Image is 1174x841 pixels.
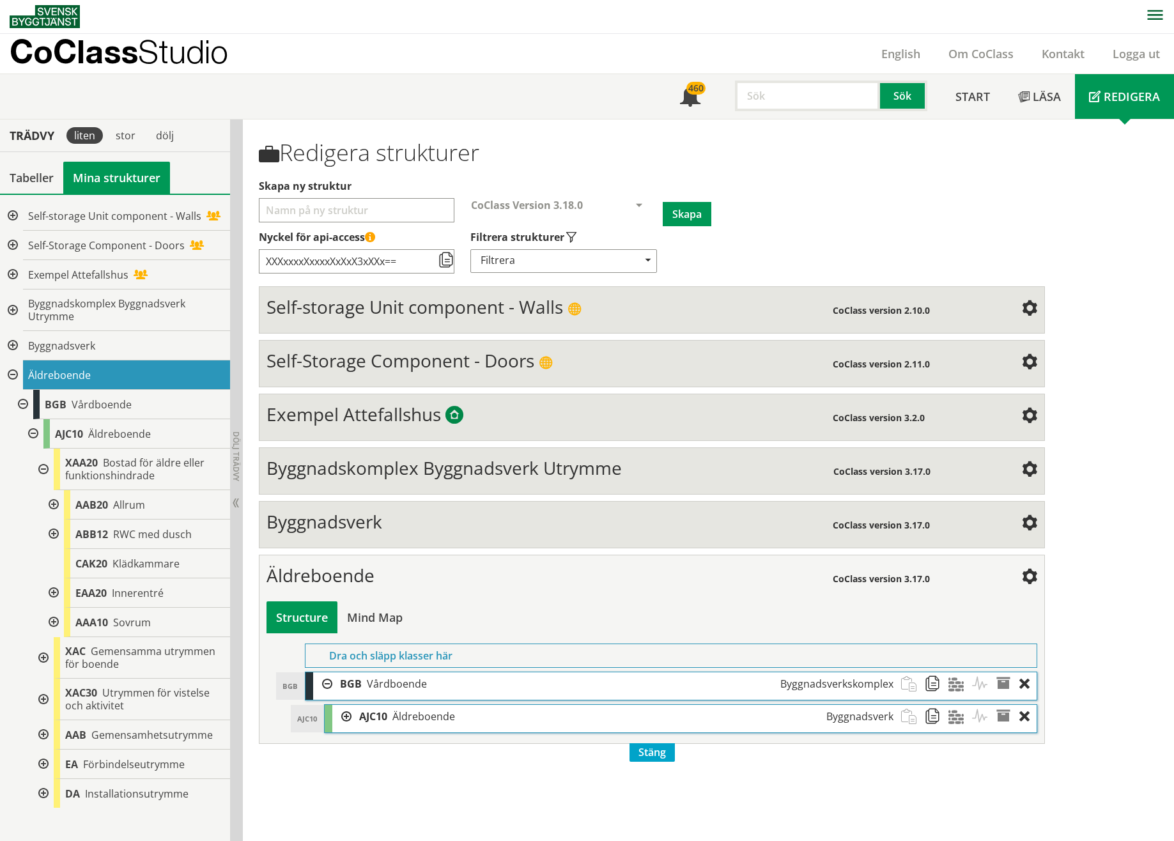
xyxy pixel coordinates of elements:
[833,465,931,477] span: CoClass version 3.17.0
[934,46,1028,61] a: Om CoClass
[259,139,1044,166] h1: Redigera strukturer
[55,427,83,441] span: AJC10
[1019,672,1037,696] div: Ta bort objekt
[686,82,706,95] div: 460
[996,705,1019,729] span: Egenskaper
[925,705,948,729] span: Kopiera strukturobjekt
[91,728,213,742] span: Gemensamhetsutrymme
[1075,74,1174,119] a: Redigera
[85,787,189,801] span: Installationsutrymme
[629,743,675,762] span: Stäng
[28,238,185,252] span: Self-Storage Component - Doors
[948,705,972,729] span: Material
[65,456,98,470] span: XAA20
[972,705,996,729] span: Aktiviteter
[367,677,427,691] span: Vårdboende
[28,297,185,323] span: Byggnadskomplex Byggnadsverk Utrymme
[1022,516,1037,532] span: Inställningar
[680,88,700,108] span: Notifikationer
[833,358,930,370] span: CoClass version 2.11.0
[45,397,66,412] span: BGB
[359,709,387,723] span: AJC10
[1099,46,1174,61] a: Logga ut
[291,705,323,732] div: AJC10
[663,202,711,226] button: Skapa
[3,128,61,143] div: Trädvy
[266,348,534,373] span: Self-Storage Component - Doors
[65,644,86,658] span: XAC
[1028,46,1099,61] a: Kontakt
[10,5,80,28] img: Svensk Byggtjänst
[259,179,1044,193] label: Välj ett namn för att skapa en ny struktur
[305,644,1037,668] div: Dra och släpp klasser här
[568,302,582,316] span: Publik struktur
[666,74,714,119] a: 460
[148,127,182,144] div: dölj
[231,431,242,481] span: Dölj trädvy
[75,586,107,600] span: EAA20
[972,672,996,696] span: Aktiviteter
[266,509,382,534] span: Byggnadsverk
[392,709,455,723] span: Äldreboende
[276,672,304,700] div: BGB
[266,402,441,426] span: Exempel Attefallshus
[10,34,256,73] a: CoClassStudio
[259,198,454,222] input: Välj ett namn för att skapa en ny struktur Välj vilka typer av strukturer som ska visas i din str...
[1022,570,1037,585] span: Inställningar
[63,162,170,194] a: Mina strukturer
[337,601,412,633] div: Bygg och visa struktur i en mind map-vy
[108,127,143,144] div: stor
[461,198,663,230] div: Välj CoClass-version för att skapa en ny struktur
[65,787,80,801] span: DA
[138,33,228,70] span: Studio
[833,304,930,316] span: CoClass version 2.10.0
[65,456,205,482] span: Bostad för äldre eller funktionshindrade
[438,253,454,268] span: Kopiera
[72,397,132,412] span: Vårdboende
[113,527,192,541] span: RWC med dusch
[28,209,201,223] span: Self-storage Unit component - Walls
[259,230,1044,244] label: Nyckel till åtkomststruktur via API (kräver API-licensabonnemang)
[266,295,563,319] span: Self-storage Unit component - Walls
[266,456,622,480] span: Byggnadskomplex Byggnadsverk Utrymme
[113,498,145,512] span: Allrum
[880,81,927,111] button: Sök
[1004,74,1075,119] a: Läsa
[955,89,990,104] span: Start
[28,268,128,282] span: Exempel Attefallshus
[471,198,583,212] span: CoClass Version 3.18.0
[75,557,107,571] span: CAK20
[833,412,925,424] span: CoClass version 3.2.0
[1022,409,1037,424] span: Inställningar
[266,563,375,587] span: Äldreboende
[28,339,95,353] span: Byggnadsverk
[112,557,180,571] span: Klädkammare
[88,427,151,441] span: Äldreboende
[332,672,900,696] div: BGB
[112,586,164,600] span: Innerentré
[1033,89,1061,104] span: Läsa
[65,757,78,771] span: EA
[833,573,930,585] span: CoClass version 3.17.0
[1022,463,1037,478] span: Inställningar
[901,672,925,696] span: Klistra in strukturobjekt
[1022,302,1037,317] span: Inställningar
[83,757,185,771] span: Förbindelseutrymme
[113,615,151,629] span: Sovrum
[28,368,91,382] span: Äldreboende
[266,601,337,633] div: Bygg och visa struktur i tabellvy
[1019,705,1037,729] div: Ta bort objekt
[470,230,656,244] label: Välj vilka typer av strukturer som ska visas i din strukturlista
[867,46,934,61] a: English
[735,81,880,111] input: Sök
[65,644,215,671] span: Gemensamma utrymmen för boende
[833,519,930,531] span: CoClass version 3.17.0
[66,127,103,144] div: liten
[539,356,553,370] span: Publik struktur
[65,686,97,700] span: XAC30
[65,728,86,742] span: AAB
[65,686,210,713] span: Utrymmen för vistelse och aktivitet
[780,677,893,691] span: Byggnadsverkskomplex
[75,498,108,512] span: AAB20
[996,672,1019,696] span: Egenskaper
